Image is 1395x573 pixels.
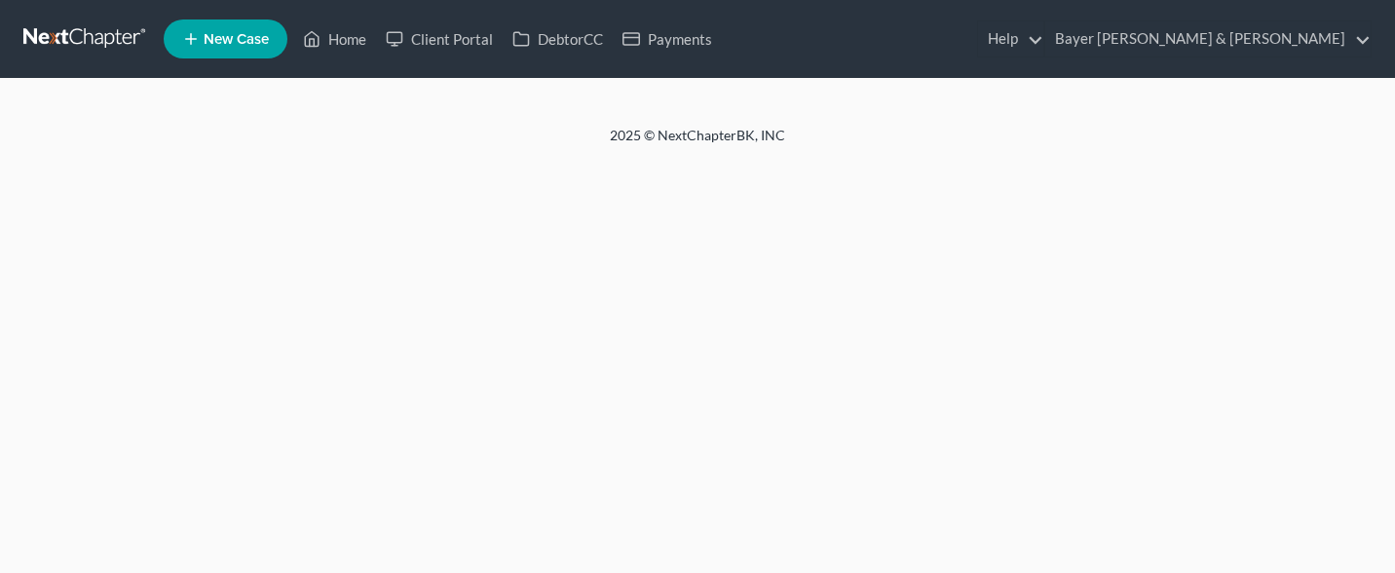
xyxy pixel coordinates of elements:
[142,126,1253,161] div: 2025 © NextChapterBK, INC
[613,21,722,57] a: Payments
[503,21,613,57] a: DebtorCC
[376,21,503,57] a: Client Portal
[978,21,1043,57] a: Help
[293,21,376,57] a: Home
[164,19,287,58] new-legal-case-button: New Case
[1045,21,1371,57] a: Bayer [PERSON_NAME] & [PERSON_NAME]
